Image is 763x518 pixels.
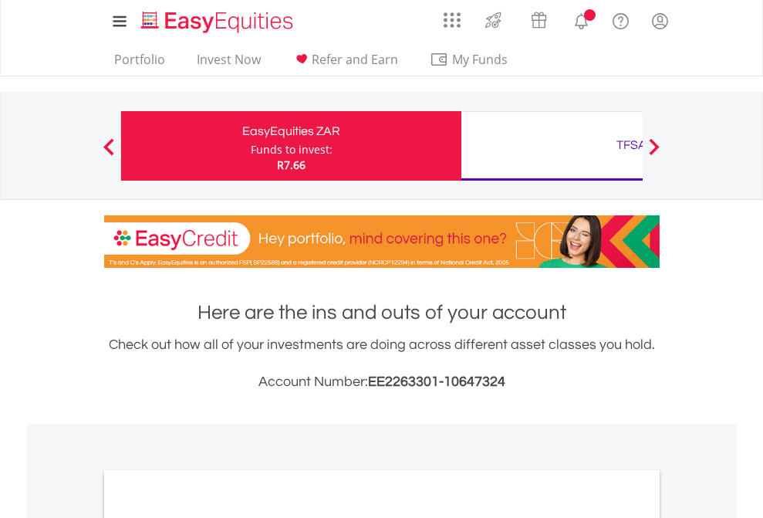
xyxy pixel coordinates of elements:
span: Refer and Earn [312,51,398,68]
img: EasyEquities_Logo.png [138,9,299,35]
button: Previous [93,146,124,161]
a: Home page [135,4,299,35]
a: My Profile [640,4,680,38]
span: R7.66 [277,157,306,172]
a: Vouchers [516,4,562,32]
a: Notifications [562,4,601,35]
a: Portfolio [108,52,171,76]
a: Invest Now [191,52,267,76]
h3: Account Number: [104,371,660,393]
a: AppsGrid [434,4,471,29]
div: Check out how all of your investments are doing across different asset classes you hold. [104,334,660,393]
img: EasyCredit Promotion Banner [104,215,660,268]
span: My Funds [430,49,531,69]
img: thrive-v2.svg [481,8,506,32]
div: EasyEquities ZAR [130,120,452,142]
a: Refer and Earn [286,52,404,76]
img: grid-menu-icon.svg [444,12,461,29]
h1: Here are the ins and outs of your account [104,299,660,327]
span: EE2263301-10647324 [368,374,505,389]
div: Funds to invest: [251,142,333,157]
a: FAQ's and Support [601,4,640,35]
img: vouchers-v2.svg [526,8,552,32]
button: Next [639,146,670,161]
